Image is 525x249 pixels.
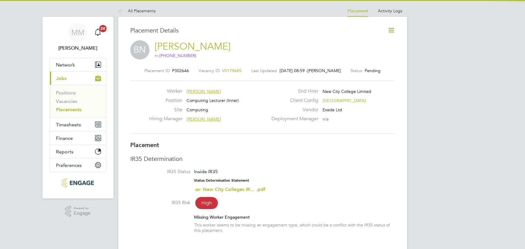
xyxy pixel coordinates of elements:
label: Position [149,97,182,104]
div: This worker seems to be missing an engagement type, which could be a conflict with the IR35 statu... [194,222,395,233]
a: New City Colleges IR... .pdf [203,186,265,192]
span: m: [155,53,196,58]
strong: Status Determination Statement [194,178,249,183]
span: Computing Lecturer (Inner) [187,98,239,103]
button: Finance [50,131,106,145]
label: Site [149,107,182,113]
label: IR35 Risk [130,200,190,206]
a: Powered byEngage [65,206,91,217]
label: Deployment Manager [268,116,318,122]
a: Activity Logs [378,8,402,14]
span: Network [56,62,75,68]
h3: IR35 Determination [130,155,395,163]
a: All Placements [118,8,156,14]
span: New City College Limited [323,89,371,94]
span: Preferences [56,162,82,168]
label: End Hirer [268,88,318,94]
button: Preferences [50,158,106,172]
span: Maddy Maguire [50,45,106,52]
label: Last Updated [251,68,277,73]
span: Powered by [74,206,91,211]
span: Timesheets [56,122,81,128]
span: P302646 [172,68,189,73]
label: Vacancy ID [199,68,220,73]
span: [PERSON_NAME] [307,68,341,73]
nav: Main navigation [42,17,113,198]
span: Pending [365,68,381,73]
label: Placement ID [144,68,170,73]
a: Go to home page [50,178,106,188]
label: Worker [149,88,182,94]
label: Status [351,68,362,73]
span: [PERSON_NAME] [187,116,221,122]
button: Reports [50,145,106,158]
span: [PERSON_NAME] [187,89,221,94]
span: MM [71,29,85,36]
label: Client Config [268,97,318,104]
div: Jobs [50,85,106,118]
span: Engage [74,211,91,216]
span: Finance [56,135,73,141]
button: Jobs [50,72,106,85]
button: Timesheets [50,118,106,131]
label: Hiring Manager [149,116,182,122]
span: 20 [99,25,107,32]
h3: Placement Details [130,26,378,34]
span: [PHONE_NUMBER] [159,53,196,58]
a: Positions [56,90,76,96]
span: BN [130,40,150,60]
span: [DATE] 08:59 - [279,68,307,73]
span: Reports [56,149,73,155]
span: [GEOGRAPHIC_DATA] [323,98,366,103]
a: Placements [56,107,82,112]
span: V0179685 [222,68,242,73]
img: xede-logo-retina.png [62,178,94,188]
b: Placement [130,141,159,149]
a: MM[PERSON_NAME] [50,23,106,52]
span: Jobs [56,75,66,81]
a: 20 [92,23,104,42]
a: Vacancies [56,98,77,104]
div: Missing Worker Engagement [194,214,395,220]
label: IR35 Status [130,169,190,175]
a: [PERSON_NAME] [155,41,230,52]
span: n/a [323,116,329,122]
a: Placement [347,8,368,14]
span: High [195,197,218,209]
button: Network [50,58,106,71]
span: Computing [187,107,208,112]
span: Exede Ltd [323,107,342,112]
span: Inside IR35 [194,169,218,174]
label: Vendor [268,107,318,113]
